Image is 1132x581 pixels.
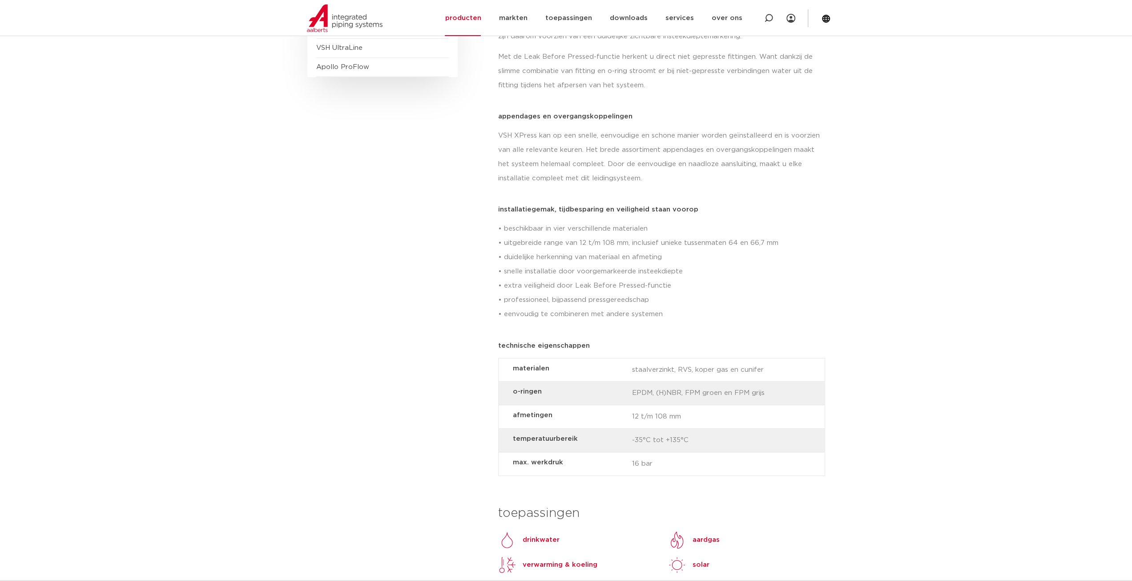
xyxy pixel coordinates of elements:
a: VSH UltraLine [316,45,363,51]
p: • beschikbaar in vier verschillende materialen • uitgebreide range van 12 t/m 108 mm, inclusief u... [498,222,825,321]
p: installatiegemak, tijdbesparing en veiligheid staan voorop [498,206,825,213]
span: EPDM, (H)NBR, FPM groen en FPM grijs [632,386,773,400]
span: staalverzinkt, RVS, koper gas en cunifer [632,363,773,377]
p: appendages en overgangskoppelingen [498,113,825,120]
a: solarsolar [668,556,709,574]
strong: afmetingen [513,410,624,421]
h3: toepassingen [498,504,825,522]
p: technische eigenschappen [498,342,825,349]
strong: materialen [513,363,624,374]
span: 16 bar [632,457,773,471]
a: Apollo ProFlow [316,64,369,70]
img: Drinkwater [498,531,516,549]
p: drinkwater [523,535,560,545]
p: aardgas [693,535,720,545]
p: Met de Leak Before Pressed-functie herkent u direct niet gepresste fittingen. Want dankzij de sli... [498,50,825,93]
a: aardgas [668,531,720,549]
strong: temperatuurbereik [513,433,624,444]
a: Drinkwaterdrinkwater [498,531,560,549]
span: -35°C tot +135°C [632,433,773,447]
span: 12 t/m 108 mm [632,410,773,424]
img: solar [668,556,686,574]
p: solar [693,560,709,570]
p: VSH XPress kan op een snelle, eenvoudige en schone manier worden geïnstalleerd en is voorzien van... [498,129,825,186]
strong: max. werkdruk [513,457,624,468]
a: verwarming & koeling [498,556,597,574]
strong: o-ringen [513,386,624,397]
p: verwarming & koeling [523,560,597,570]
